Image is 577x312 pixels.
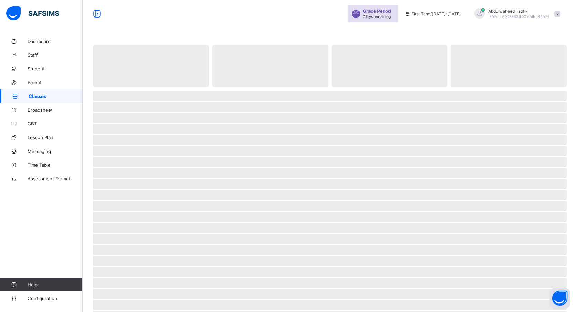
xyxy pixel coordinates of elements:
span: ‌ [93,278,567,288]
span: ‌ [93,234,567,244]
span: ‌ [332,45,448,87]
span: ‌ [93,212,567,222]
img: safsims [6,6,59,21]
span: Configuration [28,296,82,301]
span: Staff [28,52,83,58]
span: ‌ [93,223,567,233]
span: ‌ [93,168,567,178]
span: ‌ [93,124,567,134]
span: [EMAIL_ADDRESS][DOMAIN_NAME] [488,14,549,19]
span: ‌ [93,113,567,123]
span: Abdulwaheed Taofik [488,9,549,14]
span: Lesson Plan [28,135,83,140]
span: Classes [29,93,83,99]
span: Assessment Format [28,176,83,181]
span: ‌ [451,45,567,87]
span: ‌ [93,245,567,255]
span: ‌ [93,179,567,189]
span: Broadsheet [28,107,83,113]
span: Grace Period [363,9,391,14]
span: Parent [28,80,83,85]
span: ‌ [93,157,567,167]
span: ‌ [93,45,209,87]
span: 7 days remaining [363,14,391,19]
span: ‌ [93,300,567,310]
span: ‌ [93,135,567,145]
span: ‌ [93,201,567,211]
span: Dashboard [28,38,83,44]
div: AbdulwaheedTaofik [468,8,564,20]
span: ‌ [93,256,567,266]
span: ‌ [93,289,567,299]
img: sticker-purple.71386a28dfed39d6af7621340158ba97.svg [352,10,360,18]
span: ‌ [93,91,567,101]
span: ‌ [93,190,567,200]
span: Student [28,66,83,71]
span: Help [28,282,82,287]
span: ‌ [93,102,567,112]
span: session/term information [405,11,461,16]
span: Messaging [28,148,83,154]
span: ‌ [212,45,328,87]
span: Time Table [28,162,83,168]
button: Open asap [549,288,570,309]
span: CBT [28,121,83,126]
span: ‌ [93,146,567,156]
span: ‌ [93,267,567,277]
